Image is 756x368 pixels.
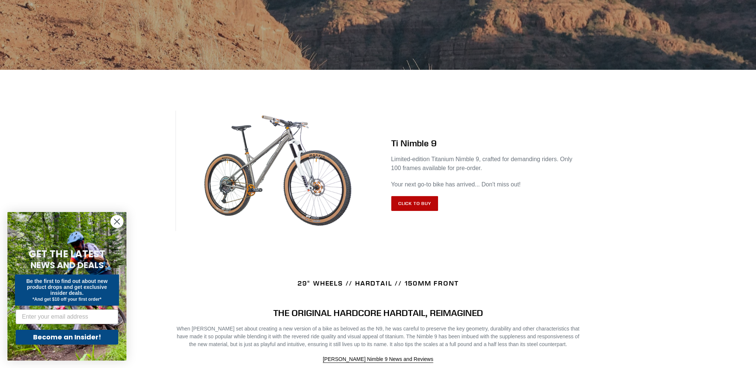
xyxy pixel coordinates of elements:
[16,330,118,345] button: Become an Insider!
[176,279,581,287] h4: 29" WHEELS // HARDTAIL // 150MM FRONT
[176,325,581,348] p: When [PERSON_NAME] set about creating a new version of a bike as beloved as the N9, he was carefu...
[16,309,118,324] input: Enter your email address
[323,356,433,363] a: [PERSON_NAME] Nimble 9 News and Reviews
[391,180,581,189] p: Your next go-to bike has arrived... Don't miss out!
[32,297,101,302] span: *And get $10 off your first order*
[26,278,108,296] span: Be the first to find out about new product drops and get exclusive insider deals.
[30,259,104,271] span: NEWS AND DEALS
[391,196,438,211] a: Click to Buy: TI NIMBLE 9
[29,247,105,261] span: GET THE LATEST
[176,307,581,318] h4: THE ORIGINAL HARDCORE HARDTAIL, REIMAGINED
[391,138,581,149] h2: Ti Nimble 9
[391,155,581,173] p: Limited-edition Titanium Nimble 9, crafted for demanding riders. Only 100 frames available for pr...
[110,215,123,228] button: Close dialog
